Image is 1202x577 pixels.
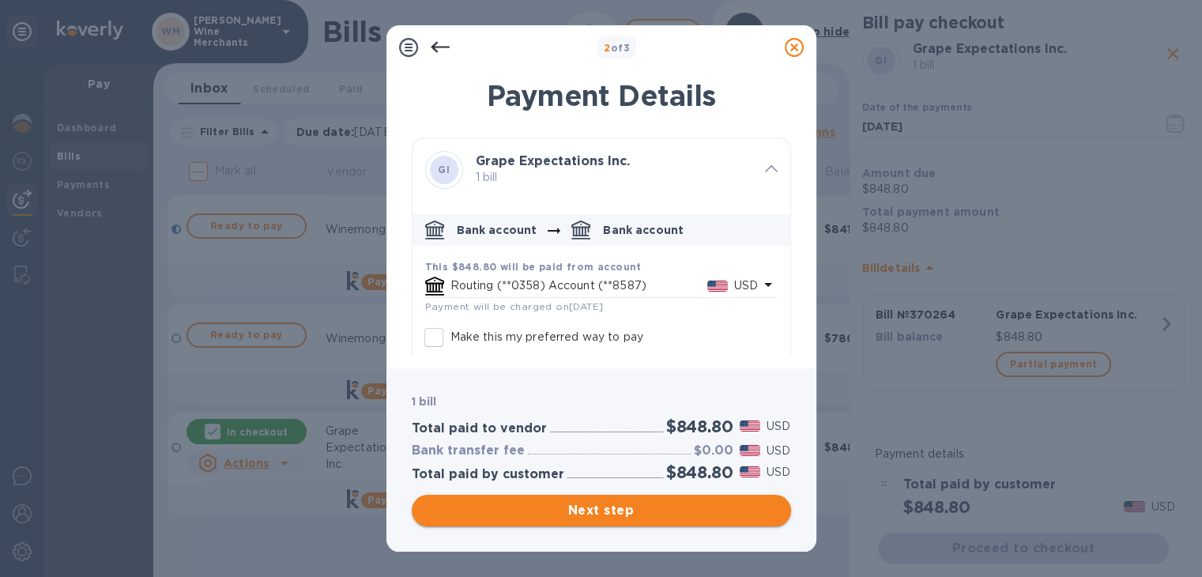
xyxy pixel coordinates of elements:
[412,421,547,436] h3: Total paid to vendor
[412,79,791,112] h1: Payment Details
[476,169,752,186] p: 1 bill
[412,443,525,458] h3: Bank transfer fee
[476,153,630,168] b: Grape Expectations Inc.
[734,277,758,294] p: USD
[425,261,642,273] b: This $848.80 will be paid from account
[412,495,791,526] button: Next step
[412,467,564,482] h3: Total paid by customer
[707,281,729,292] img: USD
[740,466,761,477] img: USD
[438,164,450,175] b: GI
[450,329,643,345] p: Make this my preferred way to pay
[424,501,778,520] span: Next step
[413,138,790,202] div: GIGrape Expectations Inc. 1 bill
[767,443,790,459] p: USD
[740,420,761,432] img: USD
[603,222,684,238] p: Bank account
[450,277,707,294] p: Routing (**0358) Account (**8587)
[425,300,604,312] span: Payment will be charged on [DATE]
[604,42,610,54] span: 2
[604,42,630,54] b: of 3
[666,417,733,436] h2: $848.80
[694,443,733,458] h3: $0.00
[666,462,733,482] h2: $848.80
[412,395,437,408] b: 1 bill
[767,418,790,435] p: USD
[767,464,790,481] p: USD
[457,222,537,238] p: Bank account
[413,208,790,429] div: default-method
[740,445,761,456] img: USD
